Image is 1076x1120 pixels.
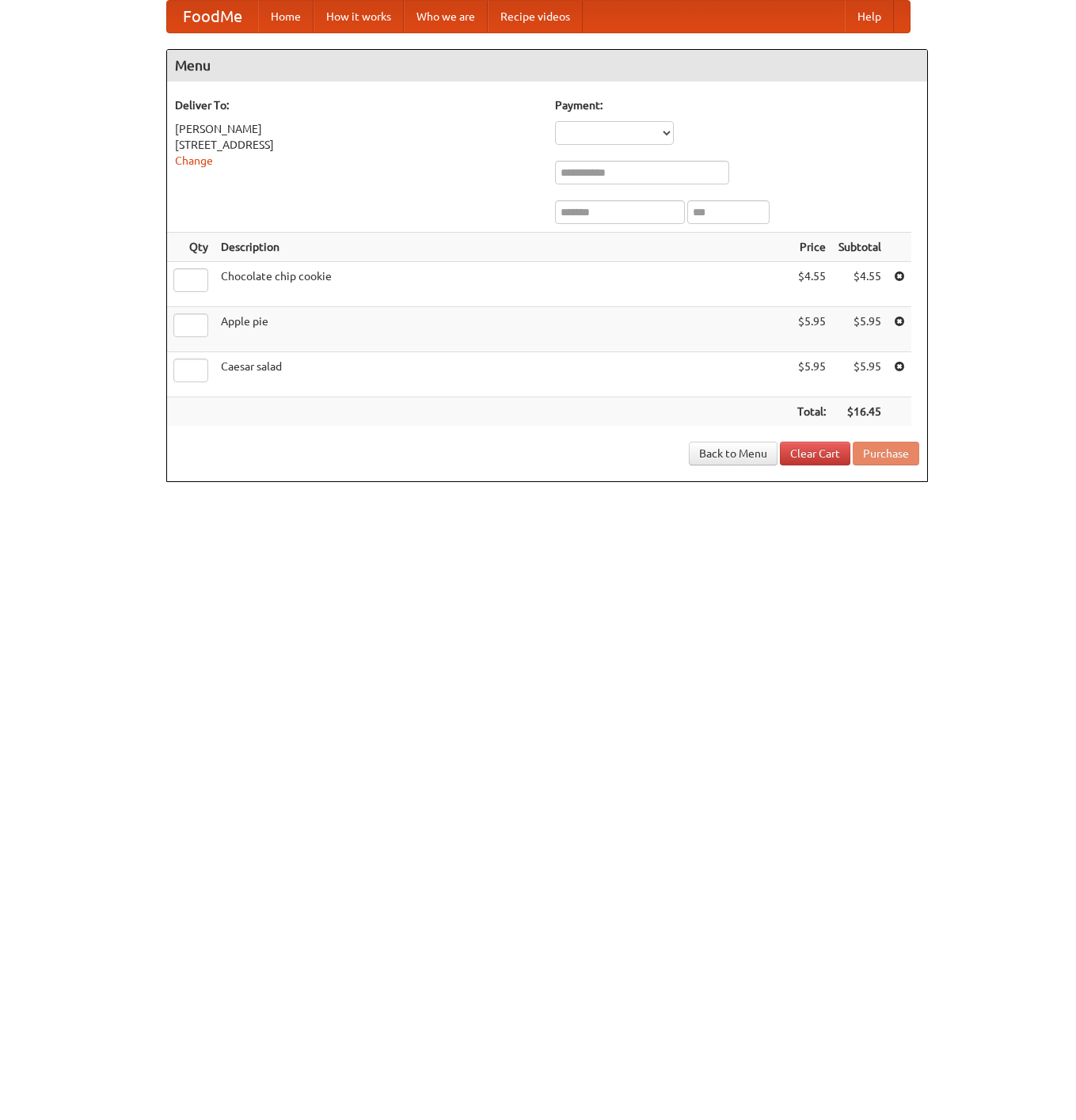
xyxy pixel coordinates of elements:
[167,1,258,32] a: FoodMe
[832,397,888,427] th: $16.45
[167,50,927,82] h4: Menu
[689,442,778,465] a: Back to Menu
[853,442,919,465] button: Purchase
[791,262,832,307] td: $4.55
[215,233,791,262] th: Description
[404,1,488,32] a: Who we are
[175,121,539,137] div: [PERSON_NAME]
[215,307,791,352] td: Apple pie
[832,233,888,262] th: Subtotal
[175,97,539,113] h5: Deliver To:
[215,262,791,307] td: Chocolate chip cookie
[791,307,832,352] td: $5.95
[167,233,215,262] th: Qty
[215,352,791,397] td: Caesar salad
[791,352,832,397] td: $5.95
[555,97,919,113] h5: Payment:
[791,397,832,427] th: Total:
[175,154,213,167] a: Change
[832,352,888,397] td: $5.95
[780,442,850,465] a: Clear Cart
[845,1,894,32] a: Help
[314,1,404,32] a: How it works
[832,307,888,352] td: $5.95
[832,262,888,307] td: $4.55
[175,137,539,153] div: [STREET_ADDRESS]
[791,233,832,262] th: Price
[488,1,583,32] a: Recipe videos
[258,1,314,32] a: Home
